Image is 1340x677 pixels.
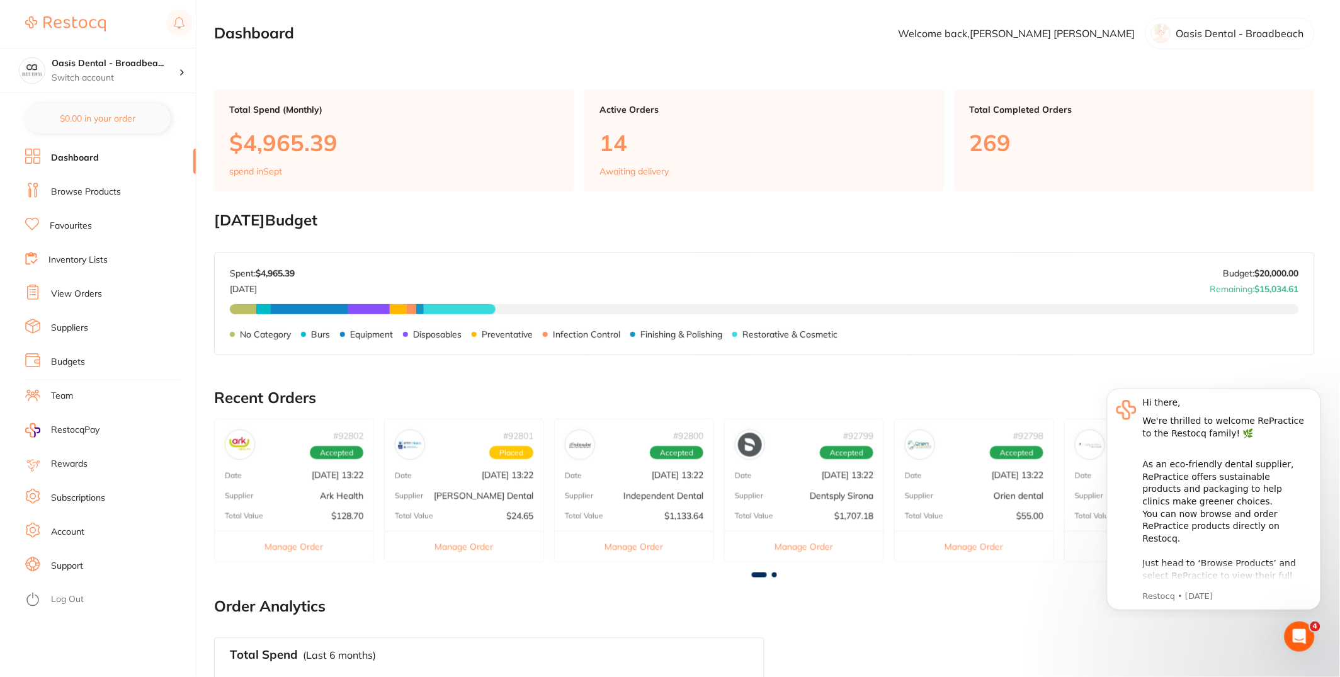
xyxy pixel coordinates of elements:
[20,58,45,83] img: Oasis Dental - Broadbeach
[25,423,40,438] img: RestocqPay
[52,72,179,84] p: Switch account
[905,471,922,480] p: Date
[320,491,363,501] p: Ark Health
[25,9,106,38] a: Restocq Logo
[1078,433,1102,457] img: Amalgadent
[820,446,873,460] span: Accepted
[256,268,295,279] strong: $4,965.39
[51,492,105,504] a: Subscriptions
[51,186,121,198] a: Browse Products
[51,560,83,572] a: Support
[395,471,412,480] p: Date
[1224,268,1299,278] p: Budget:
[822,470,873,480] p: [DATE] 13:22
[735,511,773,520] p: Total Value
[1065,531,1224,562] button: Manage Order
[230,268,295,278] p: Spent:
[990,446,1043,460] span: Accepted
[568,433,592,457] img: Independent Dental
[955,89,1315,191] a: Total Completed Orders269
[599,166,669,176] p: Awaiting delivery
[565,491,593,500] p: Supplier
[1255,268,1299,279] strong: $20,000.00
[970,130,1300,156] p: 269
[230,279,295,294] p: [DATE]
[673,431,703,441] p: # 92800
[51,152,99,164] a: Dashboard
[905,511,943,520] p: Total Value
[51,322,88,334] a: Suppliers
[503,431,533,441] p: # 92801
[664,511,703,521] p: $1,133.64
[1016,511,1043,521] p: $55.00
[229,130,559,156] p: $4,965.39
[843,431,873,441] p: # 92799
[482,329,533,339] p: Preventative
[51,526,84,538] a: Account
[908,433,932,457] img: Orien dental
[229,166,282,176] p: spend in Sept
[240,329,291,339] p: No Category
[214,212,1315,229] h2: [DATE] Budget
[51,593,84,606] a: Log Out
[1210,279,1299,294] p: Remaining:
[1013,431,1043,441] p: # 92798
[395,511,433,520] p: Total Value
[50,220,92,232] a: Favourites
[25,590,192,610] button: Log Out
[333,431,363,441] p: # 92802
[55,69,224,254] div: As an eco-friendly dental supplier, RePractice offers sustainable products and packaging to help ...
[834,511,873,521] p: $1,707.18
[553,329,620,339] p: Infection Control
[735,491,763,500] p: Supplier
[214,89,574,191] a: Total Spend (Monthly)$4,965.39spend inSept
[565,471,582,480] p: Date
[225,511,263,520] p: Total Value
[599,130,929,156] p: 14
[311,329,330,339] p: Burs
[214,389,1315,407] h2: Recent Orders
[413,329,462,339] p: Disposables
[482,470,533,480] p: [DATE] 13:22
[810,491,873,501] p: Dentsply Sirona
[331,511,363,521] p: $128.70
[623,491,703,501] p: Independent Dental
[742,329,837,339] p: Restorative & Cosmetic
[1255,283,1299,295] strong: $15,034.61
[1088,377,1340,618] iframe: Intercom notifications message
[489,446,533,460] span: Placed
[51,288,102,300] a: View Orders
[1075,471,1092,480] p: Date
[225,471,242,480] p: Date
[652,470,703,480] p: [DATE] 13:22
[51,424,99,436] span: RestocqPay
[225,491,253,500] p: Supplier
[55,213,224,225] p: Message from Restocq, sent 3w ago
[25,16,106,31] img: Restocq Logo
[25,423,99,438] a: RestocqPay
[214,25,294,42] h2: Dashboard
[584,89,945,191] a: Active Orders14Awaiting delivery
[506,511,533,521] p: $24.65
[1310,622,1320,632] span: 4
[735,471,752,480] p: Date
[899,28,1135,39] p: Welcome back, [PERSON_NAME] [PERSON_NAME]
[398,433,422,457] img: Erskine Dental
[992,470,1043,480] p: [DATE] 13:22
[650,446,703,460] span: Accepted
[395,491,423,500] p: Supplier
[555,531,713,562] button: Manage Order
[48,254,108,266] a: Inventory Lists
[51,458,88,470] a: Rewards
[51,390,73,402] a: Team
[312,470,363,480] p: [DATE] 13:22
[310,446,363,460] span: Accepted
[385,531,543,562] button: Manage Order
[229,105,559,115] p: Total Spend (Monthly)
[1176,28,1304,39] p: Oasis Dental - Broadbeach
